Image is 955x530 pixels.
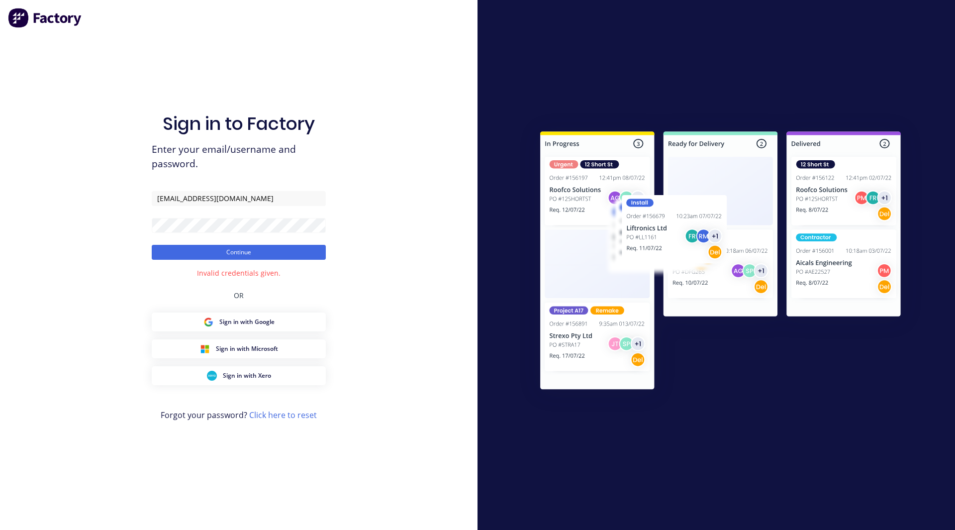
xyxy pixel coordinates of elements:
[197,268,281,278] div: Invalid credentials given.
[152,245,326,260] button: Continue
[152,142,326,171] span: Enter your email/username and password.
[161,409,317,421] span: Forgot your password?
[152,339,326,358] button: Microsoft Sign inSign in with Microsoft
[223,371,271,380] span: Sign in with Xero
[200,344,210,354] img: Microsoft Sign in
[234,278,244,313] div: OR
[518,111,923,413] img: Sign in
[207,371,217,381] img: Xero Sign in
[249,410,317,421] a: Click here to reset
[203,317,213,327] img: Google Sign in
[152,366,326,385] button: Xero Sign inSign in with Xero
[216,344,278,353] span: Sign in with Microsoft
[152,313,326,331] button: Google Sign inSign in with Google
[152,191,326,206] input: Email/Username
[8,8,83,28] img: Factory
[219,318,275,326] span: Sign in with Google
[163,113,315,134] h1: Sign in to Factory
